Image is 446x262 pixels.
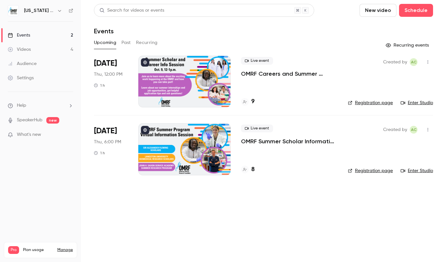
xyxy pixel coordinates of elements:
[399,4,433,17] button: Schedule
[121,38,131,48] button: Past
[241,70,337,78] a: OMRF Careers and Summer Scholar Info Session
[360,4,396,17] button: New video
[57,247,73,253] a: Manage
[8,246,19,254] span: Pro
[94,38,116,48] button: Upcoming
[23,247,53,253] span: Plan usage
[251,165,255,174] h4: 8
[94,139,121,145] span: Thu, 6:00 PM
[8,102,73,109] li: help-dropdown-opener
[241,57,273,65] span: Live event
[241,97,255,106] a: 9
[99,7,164,14] div: Search for videos or events
[94,150,105,156] div: 1 h
[17,131,41,138] span: What's new
[410,58,417,66] span: Ashley Cheyney
[8,5,18,16] img: Oklahoma Medical Research Foundation
[348,168,393,174] a: Registration page
[401,100,433,106] a: Enter Studio
[94,123,128,175] div: Oct 23 Thu, 6:00 PM (America/Chicago)
[94,71,122,78] span: Thu, 12:00 PM
[348,100,393,106] a: Registration page
[94,83,105,88] div: 1 h
[241,165,255,174] a: 8
[8,32,30,38] div: Events
[241,137,337,145] a: OMRF Summer Scholar Information Session
[8,60,37,67] div: Audience
[17,102,26,109] span: Help
[383,58,407,66] span: Created by
[94,126,117,136] span: [DATE]
[94,58,117,69] span: [DATE]
[46,117,59,124] span: new
[24,7,54,14] h6: [US_STATE] Medical Research Foundation
[411,126,417,134] span: AC
[410,126,417,134] span: Ashley Cheyney
[136,38,158,48] button: Recurring
[411,58,417,66] span: AC
[251,97,255,106] h4: 9
[401,168,433,174] a: Enter Studio
[8,46,31,53] div: Videos
[8,75,34,81] div: Settings
[94,56,128,107] div: Oct 9 Thu, 12:00 PM (America/Chicago)
[241,125,273,132] span: Live event
[17,117,42,124] a: SpeakerHub
[94,27,114,35] h1: Events
[383,126,407,134] span: Created by
[383,40,433,50] button: Recurring events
